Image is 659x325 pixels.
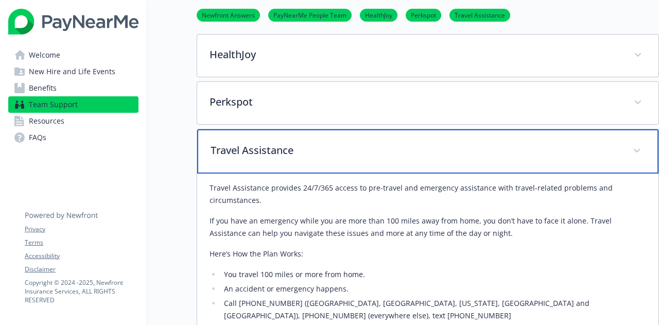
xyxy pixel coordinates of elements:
[406,10,441,20] a: Perkspot
[8,47,138,63] a: Welcome
[211,143,620,158] p: Travel Assistance
[25,238,138,247] a: Terms
[210,47,621,62] p: HealthJoy
[221,268,646,281] li: You travel 100 miles or more from home.
[449,10,510,20] a: Travel Assistance
[29,47,60,63] span: Welcome
[29,63,115,80] span: New Hire and Life Events
[210,248,646,260] p: Here’s How the Plan Works:
[210,182,646,207] p: Travel Assistance provides 24/7/365 access to pre-travel and emergency assistance with travel-rel...
[210,215,646,240] p: If you have an emergency while you are more than 100 miles away from home, you don’t have to face...
[25,251,138,261] a: Accessibility
[268,10,352,20] a: PayNearMe People Team
[25,225,138,234] a: Privacy
[25,265,138,274] a: Disclaimer
[8,129,138,146] a: FAQs
[221,297,646,322] li: Call [PHONE_NUMBER] ([GEOGRAPHIC_DATA], [GEOGRAPHIC_DATA], [US_STATE], [GEOGRAPHIC_DATA] and [GEO...
[29,96,78,113] span: Team Support
[197,129,658,174] div: Travel Assistance
[8,80,138,96] a: Benefits
[25,278,138,304] p: Copyright © 2024 - 2025 , Newfront Insurance Services, ALL RIGHTS RESERVED
[8,96,138,113] a: Team Support
[197,35,658,77] div: HealthJoy
[8,113,138,129] a: Resources
[29,80,57,96] span: Benefits
[221,283,646,295] li: An accident or emergency happens.
[8,63,138,80] a: New Hire and Life Events
[29,113,64,129] span: Resources
[197,82,658,124] div: Perkspot
[210,94,621,110] p: Perkspot
[360,10,397,20] a: HealthJoy
[29,129,46,146] span: FAQs
[197,10,260,20] a: Newfront Answers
